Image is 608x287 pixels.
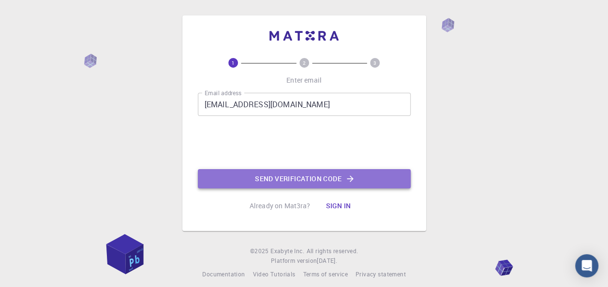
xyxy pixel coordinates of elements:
[286,75,322,85] p: Enter email
[198,169,411,188] button: Send verification code
[303,59,306,66] text: 2
[356,270,406,278] span: Privacy statement
[373,59,376,66] text: 3
[356,270,406,279] a: Privacy statement
[250,201,311,211] p: Already on Mat3ra?
[303,270,347,279] a: Terms of service
[231,124,378,161] iframe: reCAPTCHA
[252,270,295,278] span: Video Tutorials
[317,256,337,266] a: [DATE].
[575,254,598,277] div: Open Intercom Messenger
[232,59,235,66] text: 1
[202,270,245,278] span: Documentation
[252,270,295,279] a: Video Tutorials
[270,246,304,256] a: Exabyte Inc.
[205,89,241,97] label: Email address
[303,270,347,278] span: Terms of service
[202,270,245,279] a: Documentation
[306,246,358,256] span: All rights reserved.
[250,246,270,256] span: © 2025
[317,257,337,264] span: [DATE] .
[271,256,317,266] span: Platform version
[270,247,304,255] span: Exabyte Inc.
[318,196,358,215] button: Sign in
